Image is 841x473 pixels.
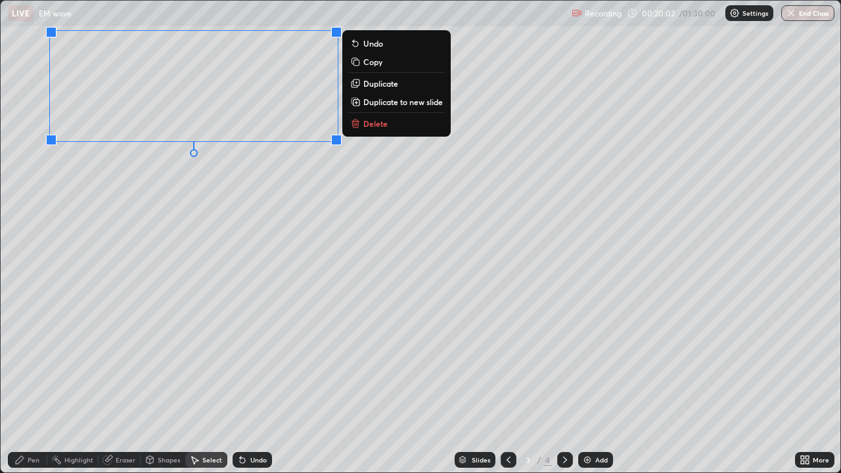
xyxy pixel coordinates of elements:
[202,457,222,463] div: Select
[348,76,445,91] button: Duplicate
[158,457,180,463] div: Shapes
[572,8,582,18] img: recording.375f2c34.svg
[595,457,608,463] div: Add
[585,9,622,18] p: Recording
[64,457,93,463] div: Highlight
[582,455,593,465] img: add-slide-button
[729,8,740,18] img: class-settings-icons
[363,97,443,107] p: Duplicate to new slide
[348,94,445,110] button: Duplicate to new slide
[786,8,796,18] img: end-class-cross
[363,56,382,67] p: Copy
[363,78,398,89] p: Duplicate
[742,10,768,16] p: Settings
[544,454,552,466] div: 4
[522,456,535,464] div: 3
[12,8,30,18] p: LIVE
[348,35,445,51] button: Undo
[28,457,39,463] div: Pen
[250,457,267,463] div: Undo
[39,8,72,18] p: EM wave
[537,456,541,464] div: /
[813,457,829,463] div: More
[472,457,490,463] div: Slides
[348,116,445,131] button: Delete
[363,38,383,49] p: Undo
[781,5,834,21] button: End Class
[348,54,445,70] button: Copy
[363,118,388,129] p: Delete
[116,457,135,463] div: Eraser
